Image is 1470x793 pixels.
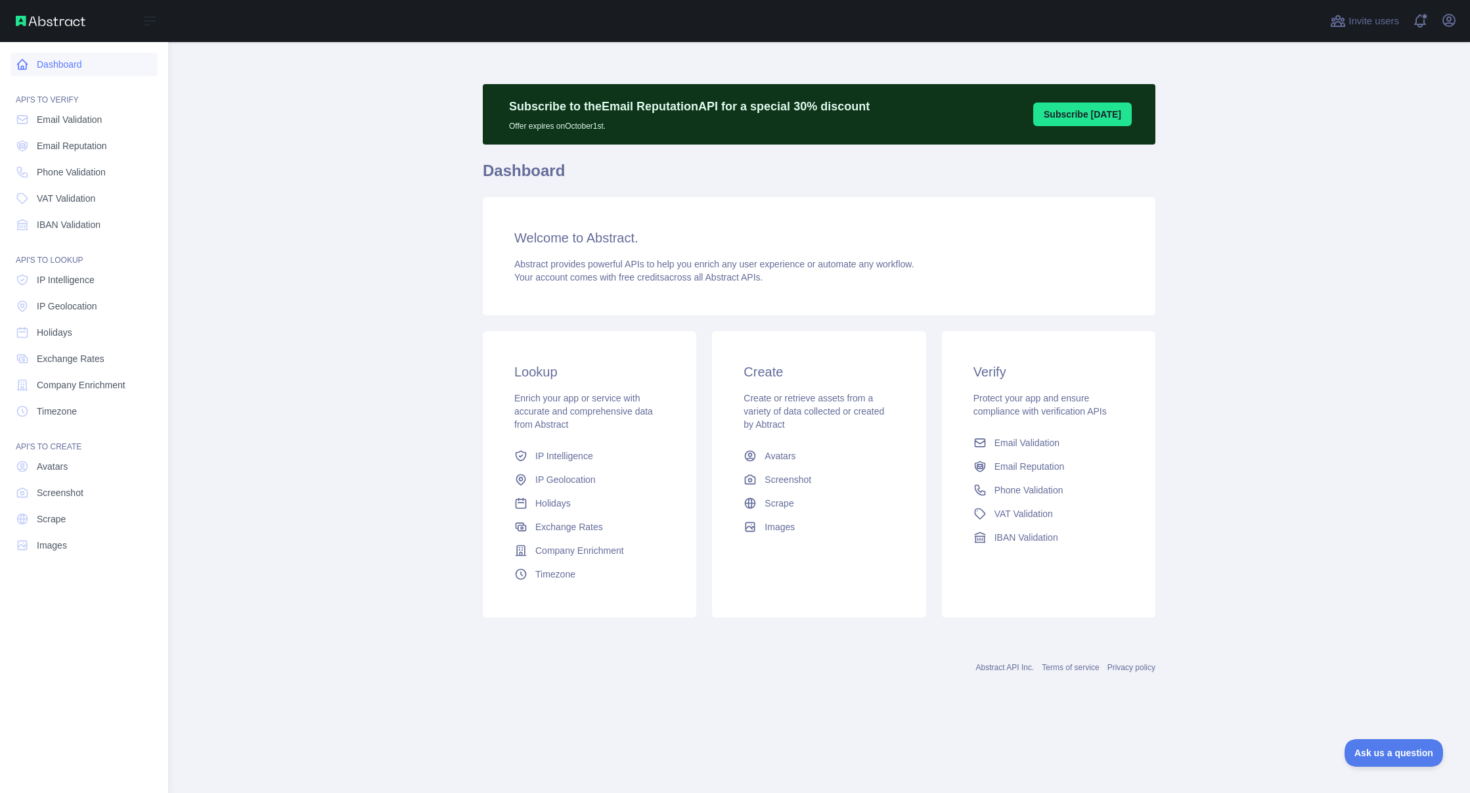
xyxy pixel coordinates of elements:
a: Email Validation [968,431,1129,455]
div: API'S TO LOOKUP [11,239,158,265]
a: VAT Validation [11,187,158,210]
a: Email Validation [11,108,158,131]
span: IBAN Validation [37,218,100,231]
span: Enrich your app or service with accurate and comprehensive data from Abstract [514,393,653,430]
span: Protect your app and ensure compliance with verification APIs [973,393,1107,417]
a: Scrape [738,491,899,515]
a: Abstract API Inc. [976,663,1035,672]
img: Abstract API [16,16,85,26]
span: free credits [619,272,664,283]
a: Email Reputation [968,455,1129,478]
a: Email Reputation [11,134,158,158]
a: Holidays [11,321,158,344]
span: Holidays [535,497,571,510]
span: Email Reputation [994,460,1065,473]
span: Invite users [1348,14,1399,29]
span: Timezone [535,568,575,581]
p: Subscribe to the Email Reputation API for a special 30 % discount [509,97,870,116]
span: Phone Validation [37,166,106,179]
span: IBAN Validation [994,531,1058,544]
span: Holidays [37,326,72,339]
a: IP Intelligence [509,444,670,468]
a: Timezone [509,562,670,586]
span: IP Geolocation [37,300,97,313]
a: Company Enrichment [11,373,158,397]
span: Images [37,539,67,552]
a: Holidays [509,491,670,515]
a: Dashboard [11,53,158,76]
span: IP Intelligence [535,449,593,463]
h3: Create [744,363,894,381]
span: Exchange Rates [535,520,603,533]
a: IP Geolocation [509,468,670,491]
span: Images [765,520,795,533]
span: IP Intelligence [37,273,95,286]
a: Avatars [11,455,158,478]
span: Email Reputation [37,139,107,152]
a: Exchange Rates [11,347,158,371]
span: Abstract provides powerful APIs to help you enrich any user experience or automate any workflow. [514,259,914,269]
a: IBAN Validation [968,526,1129,549]
span: Company Enrichment [37,378,125,392]
a: Scrape [11,507,158,531]
a: Exchange Rates [509,515,670,539]
h3: Welcome to Abstract. [514,229,1124,247]
span: VAT Validation [37,192,95,205]
h3: Verify [973,363,1124,381]
div: API'S TO VERIFY [11,79,158,105]
a: Company Enrichment [509,539,670,562]
span: Company Enrichment [535,544,624,557]
a: Images [738,515,899,539]
span: Scrape [765,497,793,510]
div: API'S TO CREATE [11,426,158,452]
a: IP Intelligence [11,268,158,292]
span: Screenshot [765,473,811,486]
span: IP Geolocation [535,473,596,486]
span: Email Validation [994,436,1059,449]
a: Avatars [738,444,899,468]
span: Create or retrieve assets from a variety of data collected or created by Abtract [744,393,884,430]
span: Avatars [37,460,68,473]
a: Privacy policy [1107,663,1155,672]
a: Timezone [11,399,158,423]
span: Your account comes with across all Abstract APIs. [514,272,763,283]
a: Images [11,533,158,557]
a: Terms of service [1042,663,1099,672]
span: Avatars [765,449,795,463]
span: Scrape [37,512,66,526]
span: Phone Validation [994,484,1063,497]
p: Offer expires on October 1st. [509,116,870,131]
h3: Lookup [514,363,665,381]
span: Screenshot [37,486,83,499]
iframe: Toggle Customer Support [1345,739,1444,767]
a: VAT Validation [968,502,1129,526]
span: Exchange Rates [37,352,104,365]
a: Screenshot [11,481,158,505]
h1: Dashboard [483,160,1155,192]
a: Phone Validation [968,478,1129,502]
a: Phone Validation [11,160,158,184]
button: Subscribe [DATE] [1033,102,1132,126]
span: Email Validation [37,113,102,126]
a: IP Geolocation [11,294,158,318]
button: Invite users [1327,11,1402,32]
span: Timezone [37,405,77,418]
span: VAT Validation [994,507,1053,520]
a: Screenshot [738,468,899,491]
a: IBAN Validation [11,213,158,237]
